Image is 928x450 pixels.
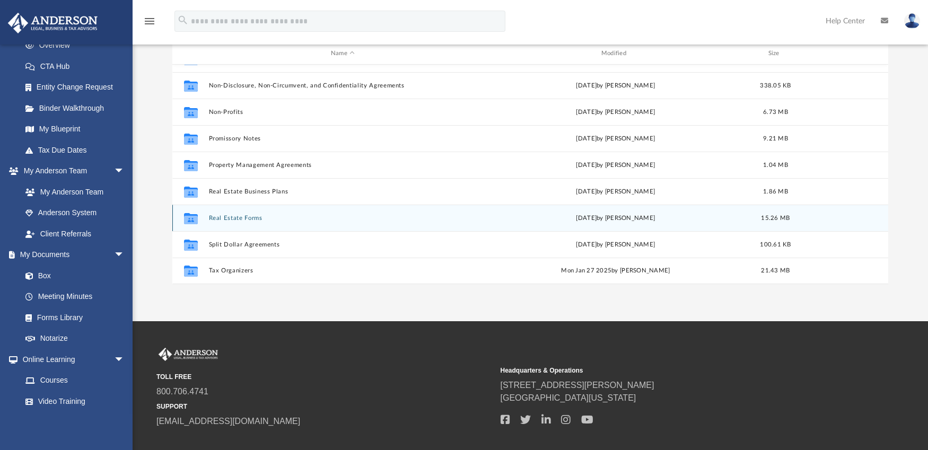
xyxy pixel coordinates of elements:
div: Size [755,49,797,58]
span: 15.26 MB [761,215,790,220]
a: menu [143,20,156,28]
img: Anderson Advisors Platinum Portal [5,13,101,33]
a: Binder Walkthrough [15,98,141,119]
div: [DATE] by [PERSON_NAME] [481,107,750,117]
div: Name [208,49,477,58]
button: Property Management Agreements [209,161,477,168]
i: menu [143,15,156,28]
span: arrow_drop_down [114,244,135,266]
span: 338.05 KB [760,82,791,88]
span: 1.04 MB [763,162,788,167]
a: Courses [15,370,135,391]
button: Real Estate Business Plans [209,188,477,195]
div: [DATE] by [PERSON_NAME] [481,134,750,143]
div: [DATE] by [PERSON_NAME] [481,81,750,90]
a: My Documentsarrow_drop_down [7,244,135,266]
a: [EMAIL_ADDRESS][DOMAIN_NAME] [156,417,300,426]
button: Split Dollar Agreements [209,241,477,248]
span: 100.61 KB [760,241,791,247]
div: [DATE] by [PERSON_NAME] [481,160,750,170]
a: CTA Hub [15,56,141,77]
a: Entity Change Request [15,77,141,98]
span: 6.73 MB [763,109,788,114]
a: Anderson System [15,202,135,224]
a: [GEOGRAPHIC_DATA][US_STATE] [501,393,636,402]
div: Mon Jan 27 2025 by [PERSON_NAME] [481,266,750,276]
a: [STREET_ADDRESS][PERSON_NAME] [501,381,654,390]
span: arrow_drop_down [114,349,135,370]
div: id [801,49,876,58]
img: Anderson Advisors Platinum Portal [156,348,220,361]
small: TOLL FREE [156,372,493,382]
div: id [177,49,204,58]
a: Notarize [15,328,135,349]
div: Modified [481,49,750,58]
button: Non-Profits [209,108,477,115]
button: Promissory Notes [209,135,477,142]
a: Client Referrals [15,223,135,244]
small: Headquarters & Operations [501,366,837,375]
span: arrow_drop_down [114,161,135,182]
a: Forms Library [15,307,130,328]
span: 9.21 MB [763,135,788,141]
a: 800.706.4741 [156,387,208,396]
a: My Anderson Teamarrow_drop_down [7,161,135,182]
button: Tax Organizers [209,267,477,274]
img: User Pic [904,13,920,29]
div: [DATE] by [PERSON_NAME] [481,213,750,223]
span: 21.43 MB [761,268,790,273]
a: Box [15,265,130,286]
div: [DATE] by [PERSON_NAME] [481,240,750,249]
small: SUPPORT [156,402,493,411]
span: 1.86 MB [763,188,788,194]
a: Resources [15,412,135,433]
a: My Blueprint [15,119,135,140]
i: search [177,14,189,26]
a: My Anderson Team [15,181,130,202]
a: Tax Due Dates [15,139,141,161]
div: grid [172,65,888,284]
div: [DATE] by [PERSON_NAME] [481,187,750,196]
a: Video Training [15,391,130,412]
a: Overview [15,35,141,56]
a: Meeting Minutes [15,286,135,307]
button: Real Estate Forms [209,214,477,221]
a: Online Learningarrow_drop_down [7,349,135,370]
button: Non-Disclosure, Non-Circumvent, and Confidentiality Agreements [209,82,477,89]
